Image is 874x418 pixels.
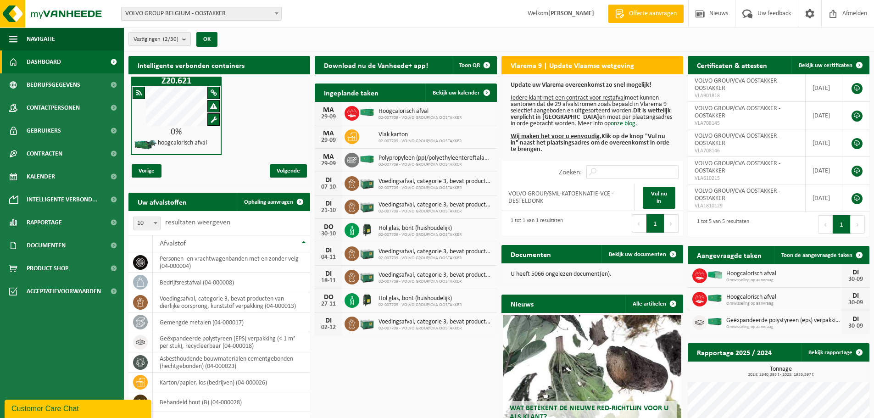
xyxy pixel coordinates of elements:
td: geëxpandeerde polystyreen (EPS) verpakking (< 1 m² per stuk), recycleerbaar (04-000018) [153,332,310,352]
div: 30-10 [319,231,338,237]
img: PB-LB-0680-HPE-GN-01 [359,245,375,261]
div: DI [846,292,865,300]
div: DO [319,294,338,301]
span: Omwisseling op aanvraag [726,301,842,307]
span: 02-007709 - VOLVO GROUP/CVA OOSTAKKER [379,209,492,214]
a: Bekijk uw kalender [425,84,496,102]
h2: Aangevraagde taken [688,246,771,264]
div: DI [319,177,338,184]
span: Vlak karton [379,131,462,139]
span: 2024: 2640,393 t - 2025: 1935,597 t [692,373,869,377]
span: Dashboard [27,50,61,73]
div: 29-09 [319,137,338,144]
h2: Intelligente verbonden containers [128,56,310,74]
a: onze blog. [611,120,637,127]
div: DI [846,269,865,276]
img: HK-XP-30-GN-00 [707,271,723,279]
span: Hol glas, bont (huishoudelijk) [379,295,462,302]
span: VLA610215 [695,175,799,182]
h2: Rapportage 2025 / 2024 [688,343,781,361]
span: Gebruikers [27,119,61,142]
span: Intelligente verbond... [27,188,98,211]
button: Toon QR [452,56,496,74]
span: Bekijk uw documenten [609,251,666,257]
div: DI [319,247,338,254]
button: Previous [632,214,646,233]
button: 1 [833,215,851,234]
button: Vestigingen(2/30) [128,32,191,46]
td: [DATE] [806,129,842,157]
h2: Documenten [501,245,560,263]
iframe: chat widget [5,398,153,418]
td: bedrijfsrestafval (04-000008) [153,273,310,292]
img: CR-HR-1C-1000-PES-01 [359,292,375,307]
span: Kalender [27,165,55,188]
div: DI [319,317,338,324]
h2: Vlarema 9 | Update Vlaamse wetgeving [501,56,643,74]
button: Next [664,214,679,233]
span: Vestigingen [134,33,178,46]
span: VLA708145 [695,120,799,127]
span: Voedingsafval, categorie 3, bevat producten van dierlijke oorsprong, kunststof v... [379,318,492,326]
span: Documenten [27,234,66,257]
td: voedingsafval, categorie 3, bevat producten van dierlijke oorsprong, kunststof verpakking (04-000... [153,292,310,312]
span: Navigatie [27,28,55,50]
span: 02-007709 - VOLVO GROUP/CVA OOSTAKKER [379,139,462,144]
div: 1 tot 5 van 5 resultaten [692,214,749,234]
div: 0% [132,128,221,137]
div: MA [319,153,338,161]
h1: Z20.621 [133,77,219,86]
p: moet kunnen aantonen dat de 29 afvalstromen zoals bepaald in Vlarema 9 selectief aangeboden en ui... [511,82,674,153]
count: (2/30) [163,36,178,42]
img: HK-XC-40-GN-00 [359,108,375,117]
div: 04-11 [319,254,338,261]
span: Volgende [270,164,307,178]
div: 07-10 [319,184,338,190]
div: 29-09 [319,161,338,167]
span: Voedingsafval, categorie 3, bevat producten van dierlijke oorsprong, kunststof v... [379,201,492,209]
button: Previous [818,215,833,234]
img: PB-LB-0680-HPE-GN-01 [359,198,375,214]
span: VOLVO GROUP BELGIUM - OOSTAKKER [121,7,282,21]
img: HK-XC-40-GN-00 [707,318,723,326]
span: 02-007709 - VOLVO GROUP/CVA OOSTAKKER [379,232,462,238]
a: Alle artikelen [625,295,682,313]
h2: Uw afvalstoffen [128,193,196,211]
button: Next [851,215,865,234]
span: Offerte aanvragen [627,9,679,18]
a: Bekijk uw certificaten [791,56,868,74]
td: [DATE] [806,184,842,212]
h2: Download nu de Vanheede+ app! [315,56,437,74]
span: 10 [133,217,161,230]
h2: Certificaten & attesten [688,56,776,74]
span: 02-007709 - VOLVO GROUP/CVA OOSTAKKER [379,256,492,261]
a: Vul nu in [643,187,675,209]
span: Omwisseling op aanvraag [726,324,842,330]
span: Hol glas, bont (huishoudelijk) [379,225,462,232]
img: CR-HR-1C-1000-PES-01 [359,222,375,237]
span: Geëxpandeerde polystyreen (eps) verpakking (< 1 m² per stuk), recycleerbaar [726,317,842,324]
div: 27-11 [319,301,338,307]
span: Product Shop [27,257,68,280]
span: 02-007709 - VOLVO GROUP/CVA OOSTAKKER [379,115,462,121]
div: MA [319,106,338,114]
span: VOLVO GROUP BELGIUM - OOSTAKKER [122,7,281,20]
span: 10 [134,217,160,230]
span: VOLVO GROUP/CVA OOSTAKKER - OOSTAKKER [695,160,780,174]
td: [DATE] [806,74,842,102]
span: Contracten [27,142,62,165]
b: Update uw Vlarema overeenkomst zo snel mogelijk! [511,82,651,89]
span: Omwisseling op aanvraag [726,278,842,283]
img: HK-XC-40-GN-00 [707,294,723,302]
b: Klik op de knop "Vul nu in" naast het plaatsingsadres om de overeenkomst in orde te brengen. [511,133,669,153]
div: DI [319,270,338,278]
span: Acceptatievoorwaarden [27,280,101,303]
div: DO [319,223,338,231]
div: 30-09 [846,323,865,329]
u: Wij maken het voor u eenvoudig. [511,133,601,140]
div: 29-09 [319,114,338,120]
span: VOLVO GROUP/CVA OOSTAKKER - OOSTAKKER [695,133,780,147]
span: Bekijk uw certificaten [799,62,852,68]
span: VOLVO GROUP/CVA OOSTAKKER - OOSTAKKER [695,105,780,119]
span: Hoogcalorisch afval [379,108,462,115]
